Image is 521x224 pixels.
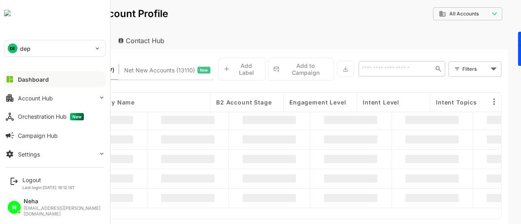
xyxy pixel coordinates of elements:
[8,201,21,214] div: N
[261,99,317,106] span: Engagement Level
[407,99,449,106] span: Intent Topics
[188,99,243,106] span: B2 Account Stage
[239,58,306,80] button: Add to Campaign
[8,43,18,53] div: DE
[434,65,460,73] div: Filters
[433,60,473,77] div: Filters
[24,206,102,217] div: [EMAIL_ADDRESS][PERSON_NAME][DOMAIN_NAME]
[190,58,237,80] button: Add Label
[18,113,84,120] div: Orchestration Hub
[18,132,58,139] div: Campaign Hub
[171,65,180,76] span: New
[4,90,106,106] button: Account Hub
[4,127,106,144] button: Campaign Hub
[24,198,102,205] div: Neha
[4,71,106,87] button: Dashboard
[70,113,84,120] span: New
[96,65,182,76] div: Newly surfaced ICP-fit accounts from Intent, Website, LinkedIn, and other engagement signals.
[22,185,75,190] p: Last login: [DATE] 16:12 IST
[57,99,106,106] span: Company name
[14,8,26,20] button: back
[4,146,106,162] button: Settings
[18,76,49,83] div: Dashboard
[309,61,326,77] button: Export the selected data as CSV
[13,32,80,50] div: Account Hub
[96,65,166,76] span: Net New Accounts ( 13110 )
[421,11,450,17] span: All Accounts
[334,99,371,106] span: Intent Level
[24,65,86,76] span: Known accounts you’ve identified to target - imported from CRM, Offline upload, or promoted from ...
[22,176,75,183] div: Logout
[410,10,461,17] div: All Accounts
[18,151,40,158] div: Settings
[31,9,140,19] p: Unified Account Profile
[83,32,143,50] div: Contact Hub
[4,109,106,125] button: Orchestration HubNew
[405,6,474,22] div: All Accounts
[18,95,53,102] div: Account Hub
[4,40,105,57] div: DEdep
[20,44,31,53] p: dep
[4,10,11,16] img: undefinedjpg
